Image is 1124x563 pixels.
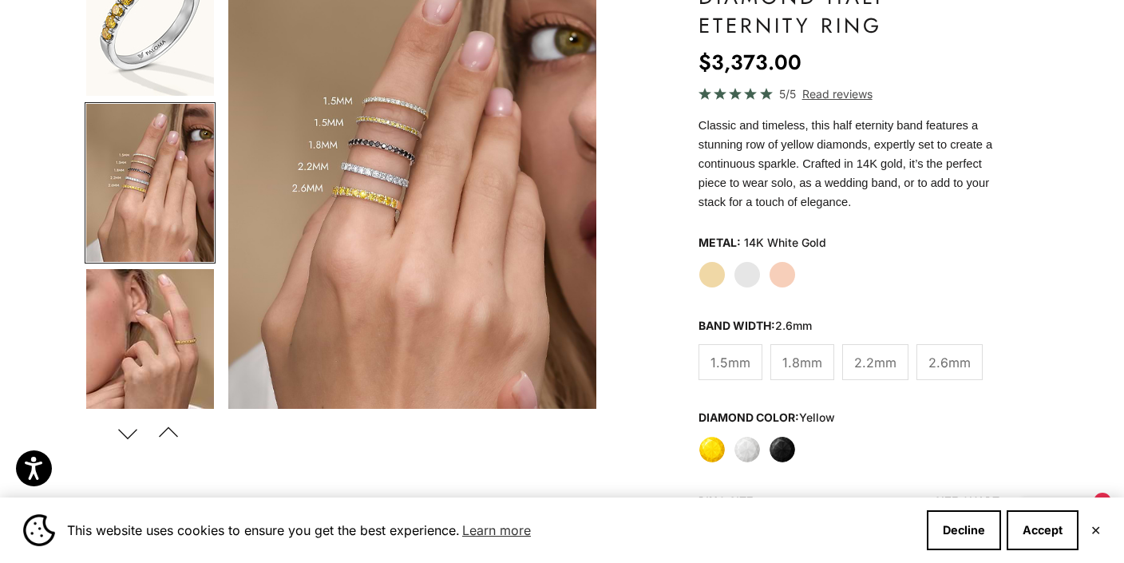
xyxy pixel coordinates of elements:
span: Read reviews [802,85,873,103]
legend: Diamond Color: [699,406,835,430]
img: Cookie banner [23,514,55,546]
legend: Band Width: [699,314,812,338]
a: Size Chart [934,494,999,508]
img: #YellowGold #WhiteGold #RoseGold [86,269,214,427]
span: This website uses cookies to ensure you get the best experience. [67,518,914,542]
span: 2.6mm [928,352,971,373]
legend: Ring Size: [699,490,758,513]
button: Decline [927,510,1001,550]
span: 5/5 [779,85,796,103]
a: 5/5 Read reviews [699,85,1000,103]
button: Go to item 5 [85,268,216,429]
variant-option-value: 2.6mm [775,319,812,332]
span: Classic and timeless, this half eternity band features a stunning row of yellow diamonds, expertl... [699,119,992,208]
span: 1.5mm [710,352,750,373]
legend: Metal: [699,231,741,255]
button: Go to item 4 [85,102,216,264]
sale-price: $3,373.00 [699,46,801,78]
img: #YellowGold #WhiteGold #RoseGold [86,104,214,262]
button: Close [1090,525,1101,535]
span: 1.8mm [782,352,822,373]
variant-option-value: yellow [799,410,835,424]
button: Accept [1007,510,1078,550]
variant-option-value: 14K White Gold [744,231,826,255]
a: Learn more [460,518,533,542]
span: 2.2mm [854,352,896,373]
